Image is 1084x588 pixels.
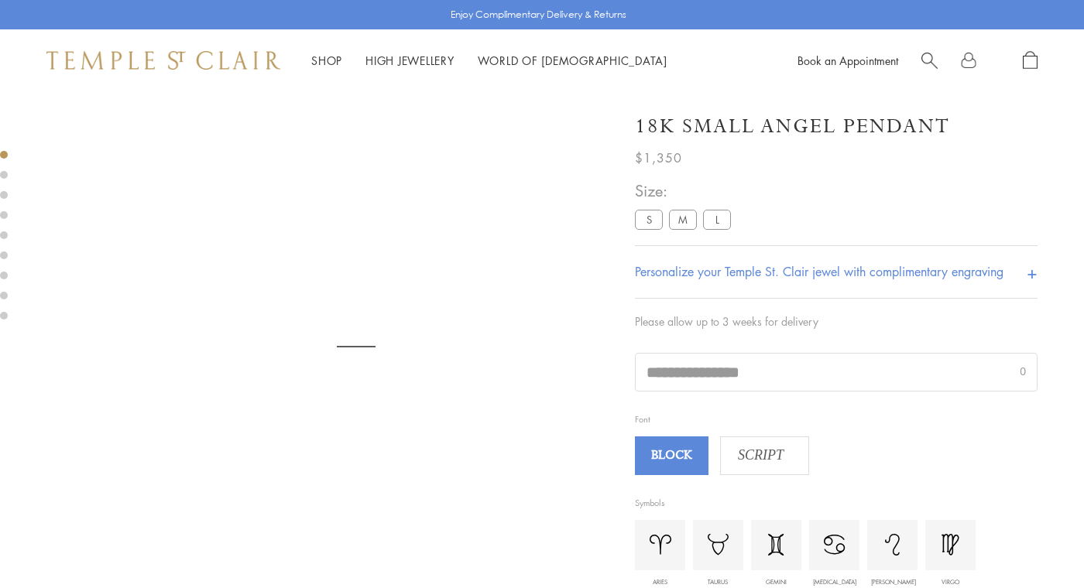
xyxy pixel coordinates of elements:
[669,210,697,229] label: M
[768,534,785,556] img: Gemini
[311,53,342,68] a: ShopShop
[635,210,663,229] label: S
[635,262,1003,281] h4: Personalize your Temple St. Clair jewel with complimentary engraving
[639,579,681,586] div: ARIES
[635,498,841,511] h4: Symbols
[721,444,801,467] span: SCRIPT
[311,51,667,70] nav: Main navigation
[697,579,739,586] div: TAURUS
[1027,258,1038,286] h4: +
[703,210,731,229] label: L
[1023,51,1038,70] a: Open Shopping Bag
[885,534,900,556] img: Leo
[637,444,707,467] span: BLOCK
[708,534,729,556] img: Taurus
[365,53,455,68] a: High JewelleryHigh Jewellery
[635,113,950,140] h1: 18K Small Angel Pendant
[650,535,671,554] img: Aries
[1020,363,1026,381] span: 0
[929,579,972,586] div: VIRGO
[635,178,737,203] span: Size:
[478,53,667,68] a: World of [DEMOGRAPHIC_DATA]World of [DEMOGRAPHIC_DATA]
[46,51,280,70] img: Temple St. Clair
[755,579,798,586] div: GEMINI
[824,535,846,555] img: Cancer
[635,415,841,427] h4: Font
[813,579,856,586] div: [MEDICAL_DATA]
[921,51,938,70] a: Search
[635,314,1038,330] p: Please allow up to 3 weeks for delivery
[451,7,626,22] p: Enjoy Complimentary Delivery & Returns
[798,53,898,68] a: Book an Appointment
[635,148,682,168] span: $1,350
[871,579,914,586] div: [PERSON_NAME]
[942,534,959,556] img: Virgo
